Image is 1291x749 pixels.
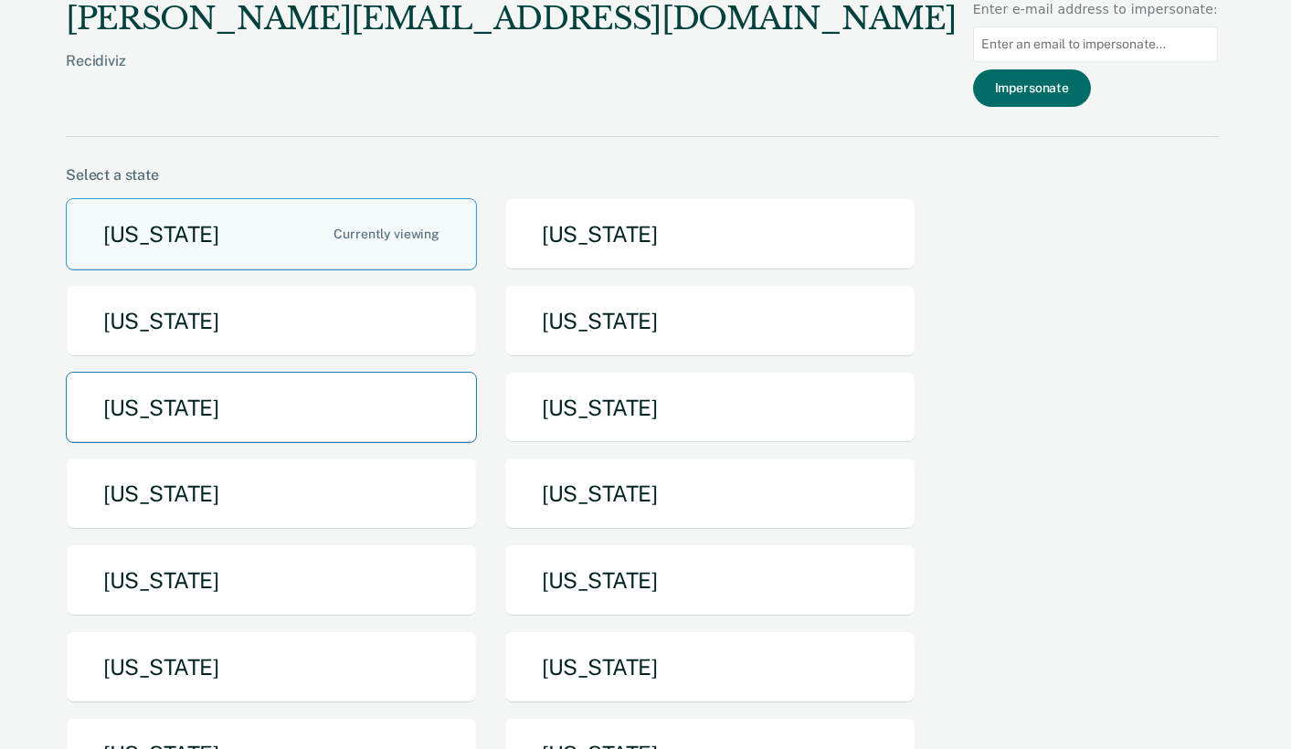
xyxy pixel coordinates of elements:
[66,372,477,444] button: [US_STATE]
[66,52,956,99] div: Recidiviz
[504,372,915,444] button: [US_STATE]
[973,69,1091,107] button: Impersonate
[504,458,915,530] button: [US_STATE]
[66,198,477,270] button: [US_STATE]
[66,544,477,617] button: [US_STATE]
[66,285,477,357] button: [US_STATE]
[504,544,915,617] button: [US_STATE]
[66,458,477,530] button: [US_STATE]
[504,198,915,270] button: [US_STATE]
[504,285,915,357] button: [US_STATE]
[973,26,1218,62] input: Enter an email to impersonate...
[504,631,915,703] button: [US_STATE]
[66,166,1218,184] div: Select a state
[66,631,477,703] button: [US_STATE]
